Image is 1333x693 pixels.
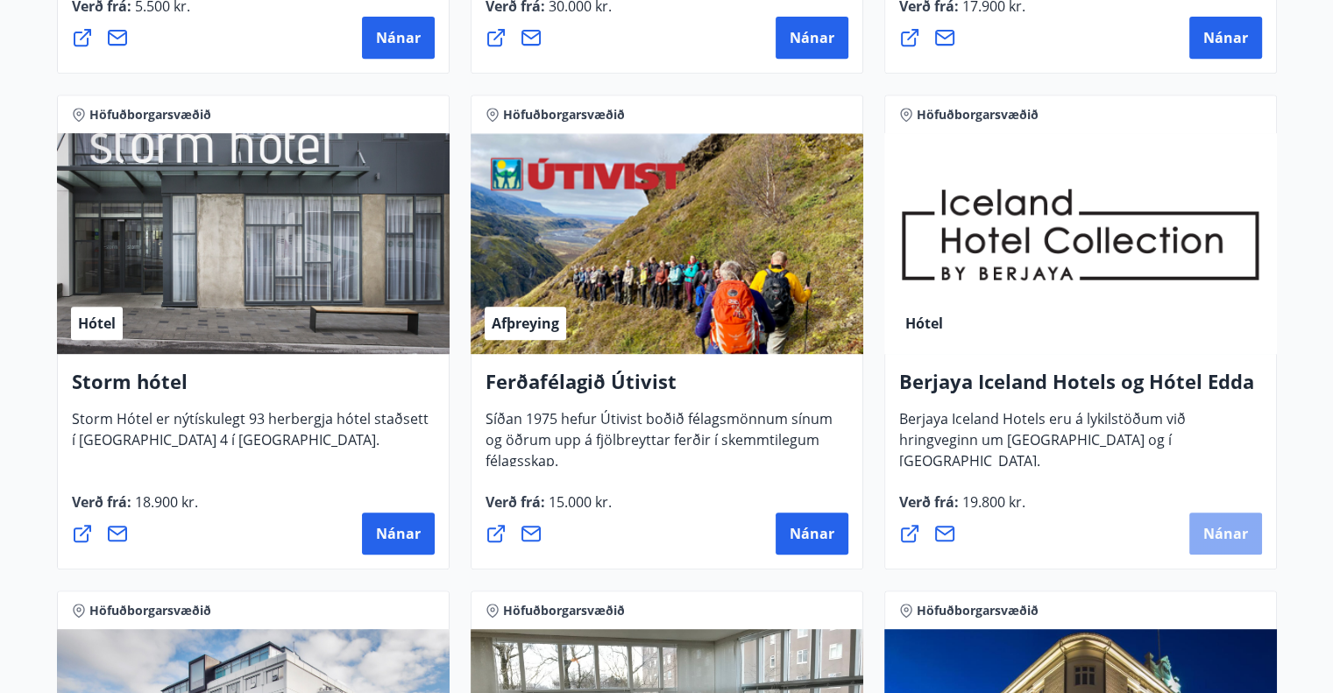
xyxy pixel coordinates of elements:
[486,409,833,484] span: Síðan 1975 hefur Útivist boðið félagsmönnum sínum og öðrum upp á fjölbreyttar ferðir í skemmtileg...
[72,409,429,463] span: Storm Hótel er nýtískulegt 93 herbergja hótel staðsett í [GEOGRAPHIC_DATA] 4 í [GEOGRAPHIC_DATA].
[131,492,198,512] span: 18.900 kr.
[899,409,1186,484] span: Berjaya Iceland Hotels eru á lykilstöðum við hringveginn um [GEOGRAPHIC_DATA] og í [GEOGRAPHIC_DA...
[905,314,943,333] span: Hótel
[503,106,625,124] span: Höfuðborgarsvæðið
[899,368,1262,408] h4: Berjaya Iceland Hotels og Hótel Edda
[89,106,211,124] span: Höfuðborgarsvæðið
[486,492,612,526] span: Verð frá :
[376,28,421,47] span: Nánar
[917,602,1039,619] span: Höfuðborgarsvæðið
[1189,17,1262,59] button: Nánar
[78,314,116,333] span: Hótel
[72,492,198,526] span: Verð frá :
[790,28,834,47] span: Nánar
[790,524,834,543] span: Nánar
[362,17,435,59] button: Nánar
[503,602,625,619] span: Höfuðborgarsvæðið
[89,602,211,619] span: Höfuðborgarsvæðið
[899,492,1025,526] span: Verð frá :
[486,368,848,408] h4: Ferðafélagið Útivist
[776,17,848,59] button: Nánar
[1203,524,1248,543] span: Nánar
[362,513,435,555] button: Nánar
[1203,28,1248,47] span: Nánar
[1189,513,1262,555] button: Nánar
[959,492,1025,512] span: 19.800 kr.
[492,314,559,333] span: Afþreying
[72,368,435,408] h4: Storm hótel
[376,524,421,543] span: Nánar
[776,513,848,555] button: Nánar
[917,106,1039,124] span: Höfuðborgarsvæðið
[545,492,612,512] span: 15.000 kr.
